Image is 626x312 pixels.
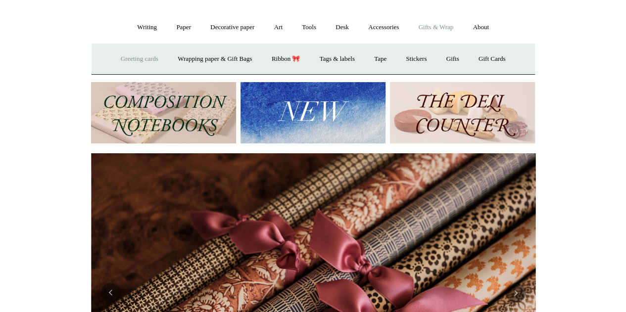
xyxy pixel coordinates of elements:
a: Gifts & Wrap [409,14,462,41]
a: Tape [365,46,395,72]
a: Art [265,14,291,41]
a: Gift Cards [470,46,515,72]
a: Ribbon 🎀 [263,46,309,72]
a: Accessories [359,14,408,41]
a: Decorative paper [201,14,263,41]
a: Desk [327,14,358,41]
a: About [464,14,498,41]
a: Stickers [397,46,435,72]
a: Writing [128,14,166,41]
a: Gifts [437,46,468,72]
a: Paper [167,14,200,41]
button: Previous [101,283,121,303]
img: New.jpg__PID:f73bdf93-380a-4a35-bcfe-7823039498e1 [241,82,385,144]
a: Wrapping paper & Gift Bags [169,46,261,72]
img: 202302 Composition ledgers.jpg__PID:69722ee6-fa44-49dd-a067-31375e5d54ec [91,82,236,144]
a: Greeting cards [112,46,167,72]
button: Next [506,283,526,303]
a: Tools [293,14,325,41]
a: Tags & labels [311,46,364,72]
img: The Deli Counter [390,82,535,144]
